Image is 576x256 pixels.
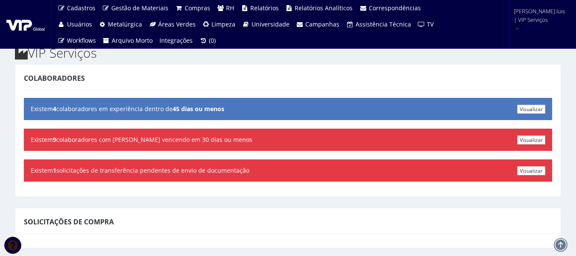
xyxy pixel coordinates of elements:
b: 45 dias ou menos [173,105,224,113]
span: Relatórios Analíticos [295,4,353,12]
a: Workflows [54,32,99,49]
span: Usuários [67,20,92,28]
a: (0) [196,32,219,49]
span: [PERSON_NAME].luis | VIP Serviços [514,7,565,24]
div: Existem solicitações de transferência pendentes de envio de documentação [24,159,552,182]
a: Áreas Verdes [145,16,199,32]
a: Visualizar [517,166,545,175]
span: Limpeza [211,20,235,28]
span: Áreas Verdes [158,20,196,28]
span: Colaboradores [24,74,85,83]
a: Visualizar [517,105,545,114]
span: Arquivo Morto [112,36,153,44]
span: Campanhas [305,20,339,28]
span: Correspondências [369,4,421,12]
h2: VIP Serviços [15,46,561,60]
b: 1 [53,166,56,174]
span: Workflows [67,36,96,44]
span: TV [427,20,434,28]
a: Limpeza [199,16,239,32]
div: Existem colaboradores em experiência dentro de [24,98,552,120]
span: Compras [185,4,210,12]
span: Solicitações de Compra [24,217,114,227]
a: Metalúrgica [96,16,146,32]
b: 9 [53,135,56,144]
b: 4 [53,105,56,113]
div: Existem colaboradores com [PERSON_NAME] vencendo em 30 dias ou menos [24,129,552,151]
a: Campanhas [293,16,343,32]
img: logo [6,18,45,31]
a: Usuários [54,16,96,32]
span: RH [226,4,234,12]
a: Universidade [239,16,293,32]
span: (0) [209,36,216,44]
a: Assistência Técnica [343,16,414,32]
span: Universidade [252,20,289,28]
a: Arquivo Morto [99,32,156,49]
span: Metalúrgica [108,20,142,28]
a: TV [414,16,437,32]
span: Cadastros [67,4,96,12]
a: Integrações [156,32,196,49]
span: Assistência Técnica [356,20,411,28]
a: Visualizar [517,135,545,144]
span: Relatórios [250,4,279,12]
span: Integrações [159,36,193,44]
span: Gestão de Materiais [111,4,168,12]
